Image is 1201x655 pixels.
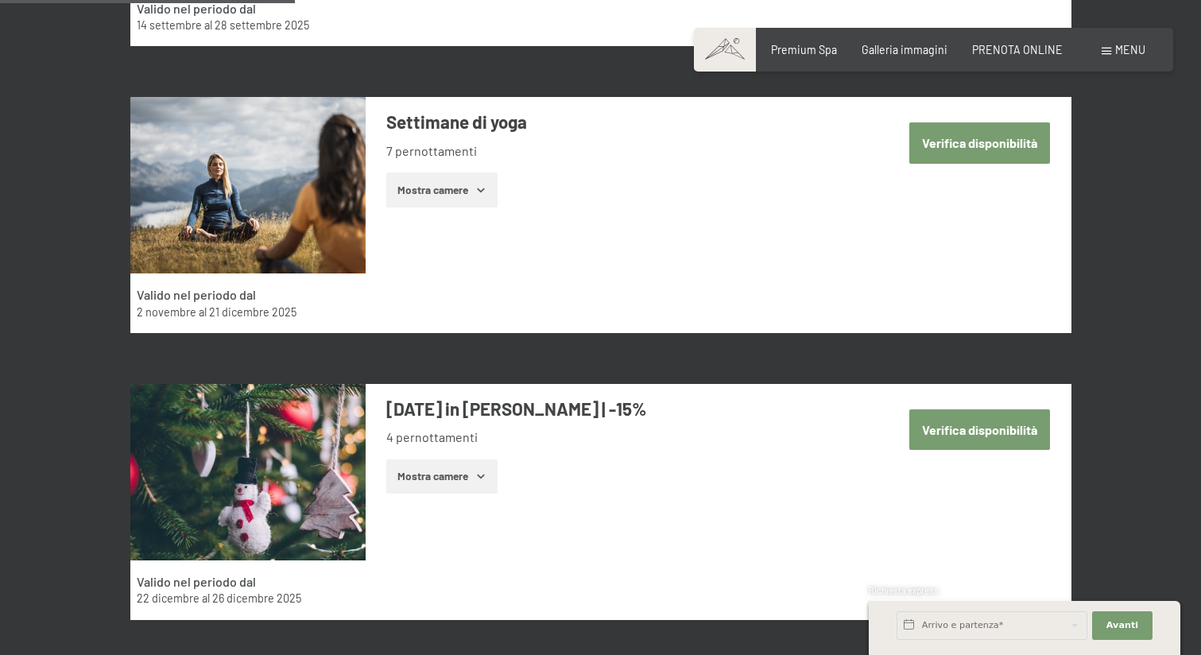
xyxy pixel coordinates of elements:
[137,591,358,607] div: al
[386,428,859,446] li: 4 pernottamenti
[386,110,859,134] h3: Settimane di yoga
[212,591,301,605] time: 26/12/2025
[209,305,296,319] time: 21/12/2025
[137,591,200,605] time: 22/12/2025
[1106,619,1138,632] span: Avanti
[862,43,947,56] a: Galleria immagini
[137,574,256,589] strong: Valido nel periodo dal
[386,459,498,494] button: Mostra camere
[215,18,309,32] time: 28/09/2025
[909,122,1050,163] button: Verifica disponibilità
[909,409,1050,450] button: Verifica disponibilità
[1092,611,1153,640] button: Avanti
[130,384,366,560] img: mss_renderimg.php
[137,17,358,33] div: al
[130,97,366,273] img: mss_renderimg.php
[137,1,256,16] strong: Valido nel periodo dal
[972,43,1063,56] a: PRENOTA ONLINE
[869,585,939,595] span: Richiesta express
[137,304,358,320] div: al
[1115,43,1145,56] span: Menu
[137,305,196,319] time: 02/11/2025
[771,43,837,56] a: Premium Spa
[386,172,498,207] button: Mostra camere
[386,142,859,160] li: 7 pernottamenti
[137,287,256,302] strong: Valido nel periodo dal
[386,397,859,421] h3: [DATE] in [PERSON_NAME] | -15%
[137,18,202,32] time: 14/09/2025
